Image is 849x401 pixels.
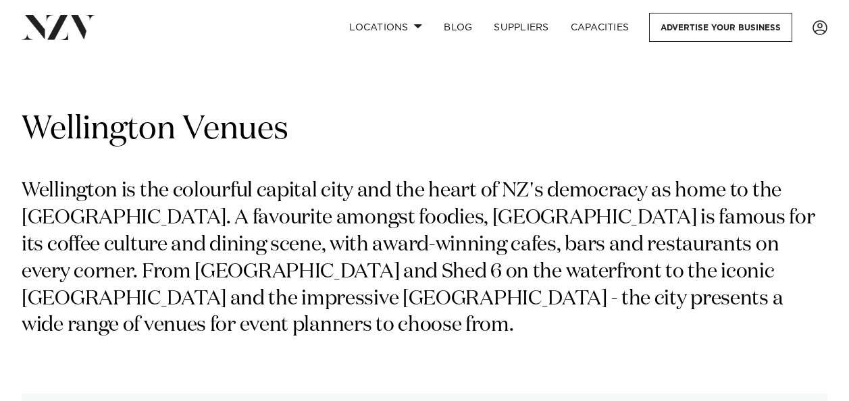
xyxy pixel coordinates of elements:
[338,13,433,42] a: Locations
[483,13,559,42] a: SUPPLIERS
[22,15,95,39] img: nzv-logo.png
[22,109,827,151] h1: Wellington Venues
[560,13,640,42] a: Capacities
[22,178,827,340] p: Wellington is the colourful capital city and the heart of NZ's democracy as home to the [GEOGRAPH...
[649,13,792,42] a: Advertise your business
[433,13,483,42] a: BLOG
